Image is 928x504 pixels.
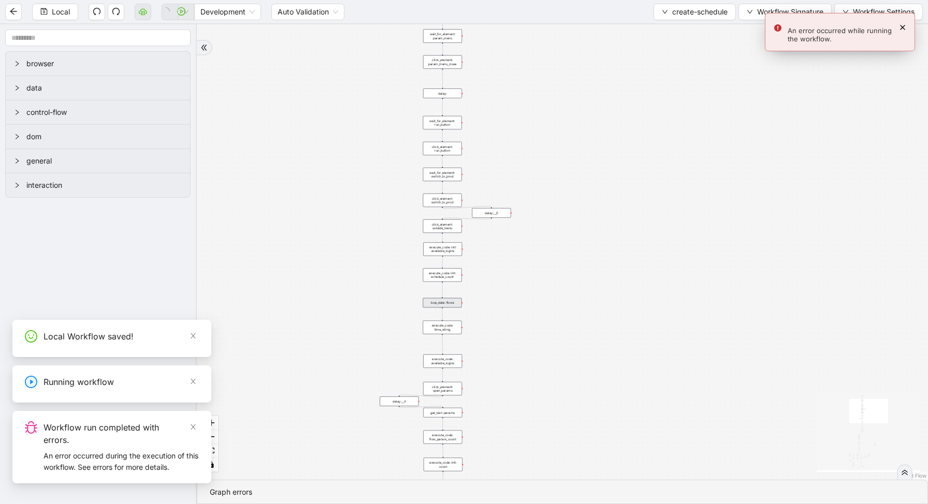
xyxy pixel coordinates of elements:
g: Edge from execute_code: init: available_logins to execute_code: init: schedule_count [442,257,443,268]
div: click_element: outside_menu [423,219,462,233]
div: control-flow [6,100,190,124]
button: downWorkflow Signature [738,4,832,20]
div: general [6,149,190,173]
div: An error occurred while running the workflow. [788,26,893,43]
div: wait_for_element: switch_to_prod [423,168,462,181]
span: browser [26,58,182,69]
span: close [190,378,197,385]
span: right [14,61,20,67]
div: delay:__0 [472,208,511,218]
g: Edge from delay:__4 to get_text: params [399,406,443,407]
div: execute_code: init: available_logins [423,242,462,256]
div: Graph errors [210,486,915,498]
span: Development [200,4,255,20]
div: wait_for_element: run_button [423,116,462,129]
div: execute_code: time_string [423,321,462,334]
g: Edge from click_element: outside_menu to execute_code: init: available_logins [442,234,443,242]
button: fit view [205,444,218,458]
span: dom [26,131,182,142]
div: execute_code: available_logins [423,354,462,368]
span: down [662,9,668,15]
span: undo [93,7,101,16]
div: dom [6,125,190,149]
span: arrow-left [9,7,18,16]
span: Auto Validation [278,4,338,20]
span: right [14,109,20,115]
g: Edge from click_element: switch_to_prod to delay:__0 [442,206,491,209]
div: execute_code: init: schedule_count [423,268,462,281]
span: right [14,85,20,91]
div: loop_data: flows [423,298,462,308]
div: browser [6,52,190,76]
div: Running workflow [44,376,199,388]
span: interaction [26,180,182,191]
g: Edge from execute_code: time_string to execute_code: available_logins [442,335,443,353]
span: double-right [901,469,908,476]
span: right [14,134,20,140]
button: cloud-server [135,4,151,20]
span: double-right [200,44,208,51]
button: arrow-left [5,4,22,20]
span: play-circle [25,376,37,388]
div: click_element: switch_to_prod [423,194,462,207]
div: Workflow run completed with errors. [44,421,199,446]
span: smile [25,330,37,343]
button: downcreate-schedule [654,4,736,20]
div: interaction [6,173,190,197]
div: get_text: params [423,408,462,418]
span: data [26,82,182,94]
button: zoom in [205,416,218,430]
div: delay:__4 [380,396,418,406]
g: Edge from delay:__0 to click_element: outside_menu [442,218,491,219]
g: Edge from click_element: open_params to delay:__4 [399,395,443,397]
span: bug [25,421,37,434]
div: Local Workflow saved! [44,330,199,343]
button: down [178,4,194,20]
span: close [190,423,197,431]
span: save [40,8,48,15]
span: loading [162,7,170,16]
div: execute_code: flow_param_count [423,431,462,444]
div: execute_code: init: count [424,458,462,471]
span: down [747,9,753,15]
span: play-circle [177,7,185,16]
div: delay: [423,88,462,98]
span: right [14,182,20,188]
span: control-flow [26,107,182,118]
div: click_element: run_button [423,142,462,155]
div: click_element: param_menu_close [423,55,462,69]
span: down [183,9,189,15]
span: Local [52,6,70,18]
span: close [190,332,197,339]
div: wait_for_element: param_menu [423,29,462,43]
div: click_element: open_params [423,382,462,395]
span: cloud-server [139,7,147,16]
button: play-circle [162,4,178,20]
button: redo [108,4,124,20]
button: zoom out [205,430,218,444]
div: data [6,76,190,100]
span: right [14,158,20,164]
span: create-schedule [672,6,728,18]
span: redo [112,7,120,16]
button: saveLocal [32,4,78,20]
button: toggle interactivity [205,458,218,472]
